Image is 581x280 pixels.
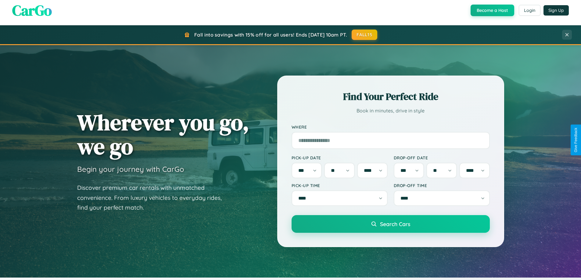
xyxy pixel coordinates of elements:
button: FALL15 [352,30,377,40]
label: Pick-up Time [292,183,388,188]
h2: Find Your Perfect Ride [292,90,490,103]
span: Search Cars [380,221,410,227]
span: CarGo [12,0,52,20]
button: Become a Host [471,5,514,16]
label: Drop-off Date [394,155,490,160]
h3: Begin your journey with CarGo [77,165,184,174]
label: Drop-off Time [394,183,490,188]
p: Book in minutes, drive in style [292,106,490,115]
span: Fall into savings with 15% off for all users! Ends [DATE] 10am PT. [194,32,347,38]
label: Pick-up Date [292,155,388,160]
p: Discover premium car rentals with unmatched convenience. From luxury vehicles to everyday rides, ... [77,183,230,213]
label: Where [292,124,490,129]
button: Sign Up [543,5,569,16]
h1: Wherever you go, we go [77,110,249,158]
button: Search Cars [292,215,490,233]
div: Give Feedback [574,128,578,152]
button: Login [519,5,540,16]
